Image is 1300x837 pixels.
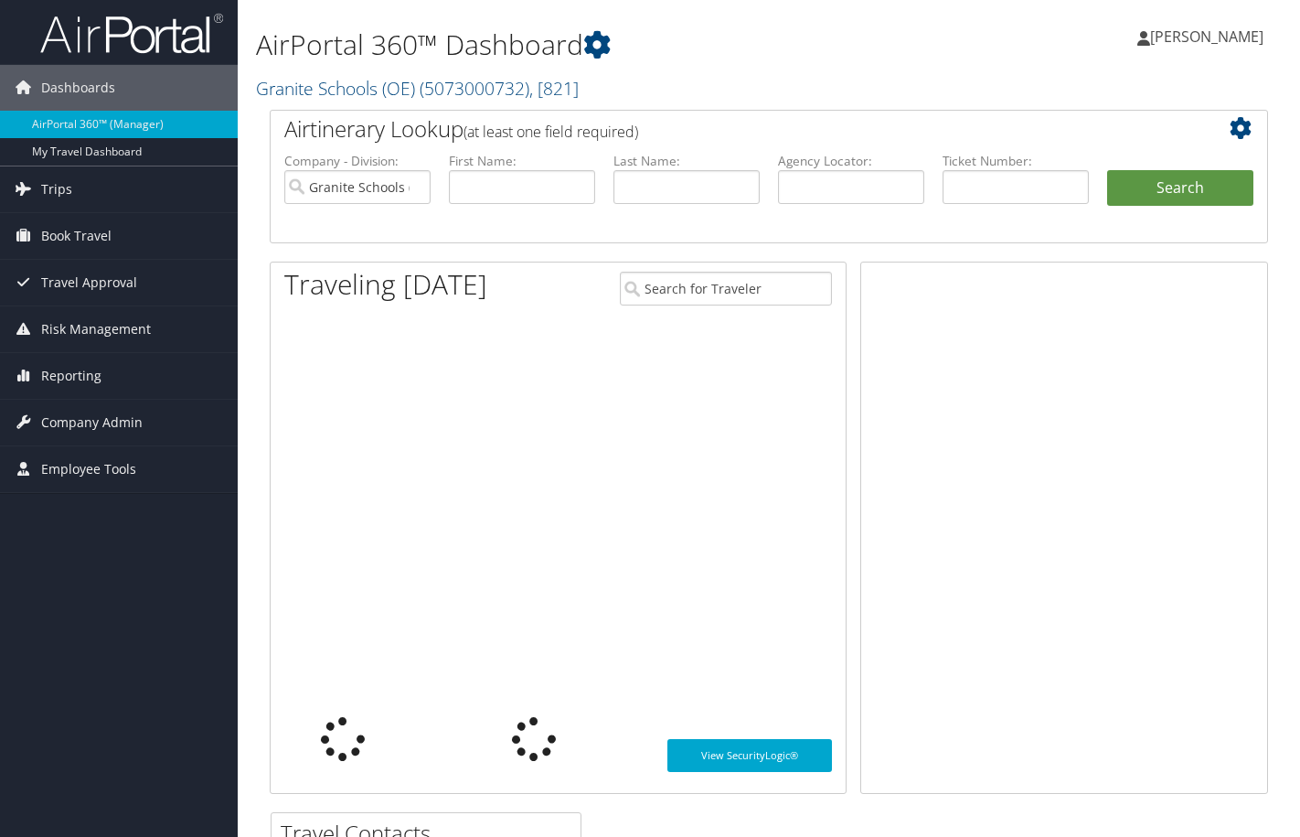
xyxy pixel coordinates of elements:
[256,26,940,64] h1: AirPortal 360™ Dashboard
[256,76,579,101] a: Granite Schools (OE)
[449,152,595,170] label: First Name:
[41,353,101,399] span: Reporting
[284,152,431,170] label: Company - Division:
[41,65,115,111] span: Dashboards
[620,272,832,306] input: Search for Traveler
[613,152,760,170] label: Last Name:
[40,12,223,55] img: airportal-logo.png
[41,166,72,212] span: Trips
[667,739,832,772] a: View SecurityLogic®
[41,213,112,259] span: Book Travel
[41,260,137,306] span: Travel Approval
[41,400,143,445] span: Company Admin
[284,113,1170,145] h2: Airtinerary Lookup
[284,265,487,304] h1: Traveling [DATE]
[464,122,638,142] span: (at least one field required)
[1137,9,1282,64] a: [PERSON_NAME]
[1150,27,1263,47] span: [PERSON_NAME]
[420,76,529,101] span: ( 5073000732 )
[41,306,151,352] span: Risk Management
[778,152,924,170] label: Agency Locator:
[41,446,136,492] span: Employee Tools
[943,152,1089,170] label: Ticket Number:
[529,76,579,101] span: , [ 821 ]
[1107,170,1253,207] button: Search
